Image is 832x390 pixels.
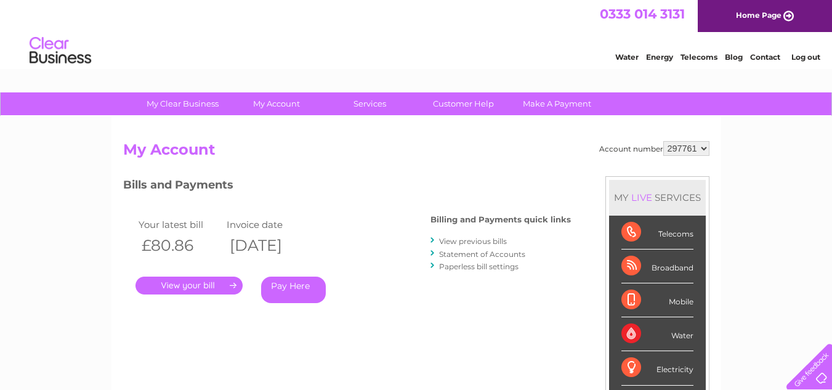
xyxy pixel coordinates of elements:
[621,351,693,385] div: Electricity
[750,52,780,62] a: Contact
[621,216,693,250] div: Telecoms
[413,92,514,115] a: Customer Help
[681,52,717,62] a: Telecoms
[261,277,326,303] a: Pay Here
[600,6,685,22] a: 0333 014 3131
[439,262,519,271] a: Paperless bill settings
[224,233,312,258] th: [DATE]
[791,52,820,62] a: Log out
[621,317,693,351] div: Water
[135,233,224,258] th: £80.86
[439,237,507,246] a: View previous bills
[319,92,421,115] a: Services
[126,7,708,60] div: Clear Business is a trading name of Verastar Limited (registered in [GEOGRAPHIC_DATA] No. 3667643...
[224,216,312,233] td: Invoice date
[123,141,709,165] h2: My Account
[132,92,233,115] a: My Clear Business
[430,215,571,224] h4: Billing and Payments quick links
[725,52,743,62] a: Blog
[615,52,639,62] a: Water
[225,92,327,115] a: My Account
[439,250,525,259] a: Statement of Accounts
[506,92,608,115] a: Make A Payment
[29,32,92,70] img: logo.png
[135,277,243,295] a: .
[621,250,693,283] div: Broadband
[629,192,655,203] div: LIVE
[123,176,571,198] h3: Bills and Payments
[609,180,706,215] div: MY SERVICES
[621,283,693,317] div: Mobile
[599,141,709,156] div: Account number
[646,52,673,62] a: Energy
[135,216,224,233] td: Your latest bill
